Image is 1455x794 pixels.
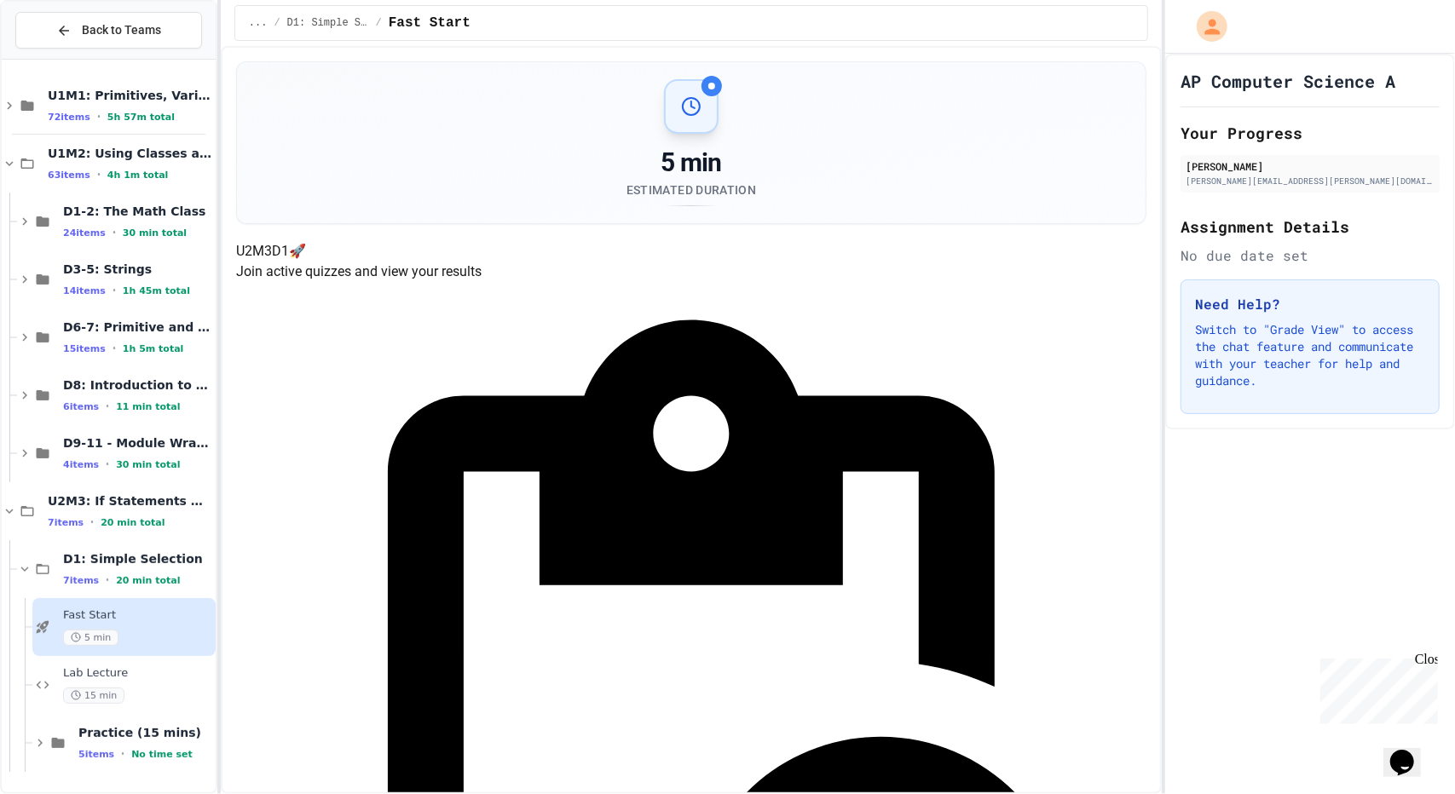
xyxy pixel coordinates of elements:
[626,181,756,198] div: Estimated Duration
[1314,652,1438,724] iframe: chat widget
[1179,7,1232,46] div: My Account
[7,7,118,108] div: Chat with us now!Close
[116,575,180,586] span: 20 min total
[48,170,90,181] span: 63 items
[121,747,124,761] span: •
[63,666,212,681] span: Lab Lecture
[63,262,212,277] span: D3-5: Strings
[1186,158,1435,174] div: [PERSON_NAME]
[1181,245,1440,266] div: No due date set
[236,262,1146,282] p: Join active quizzes and view your results
[63,435,212,451] span: D9-11 - Module Wrap Up
[376,16,382,30] span: /
[113,342,116,355] span: •
[97,168,101,181] span: •
[63,688,124,704] span: 15 min
[123,227,187,239] span: 30 min total
[48,493,212,509] span: U2M3: If Statements & Control Flow
[63,285,106,296] span: 14 items
[1181,69,1395,93] h1: AP Computer Science A
[63,377,212,393] span: D8: Introduction to Algorithms
[63,630,118,646] span: 5 min
[106,457,109,471] span: •
[107,170,169,181] span: 4h 1m total
[48,517,84,528] span: 7 items
[236,241,1146,262] h4: U2M3D1 🚀
[78,725,212,740] span: Practice (15 mins)
[116,401,180,412] span: 11 min total
[249,16,268,30] span: ...
[63,227,106,239] span: 24 items
[123,343,184,354] span: 1h 5m total
[63,575,99,586] span: 7 items
[63,459,99,470] span: 4 items
[106,400,109,413] span: •
[97,110,101,124] span: •
[107,112,175,123] span: 5h 57m total
[1181,215,1440,239] h2: Assignment Details
[274,16,280,30] span: /
[63,551,212,567] span: D1: Simple Selection
[48,146,212,161] span: U1M2: Using Classes and Objects
[123,285,190,296] span: 1h 45m total
[1195,321,1425,389] p: Switch to "Grade View" to access the chat feature and communicate with your teacher for help and ...
[78,749,114,760] span: 5 items
[63,401,99,412] span: 6 items
[63,343,106,354] span: 15 items
[15,12,202,49] button: Back to Teams
[101,517,165,528] span: 20 min total
[48,88,212,103] span: U1M1: Primitives, Variables, Basic I/O
[1186,175,1435,187] div: [PERSON_NAME][EMAIL_ADDRESS][PERSON_NAME][DOMAIN_NAME]
[1181,121,1440,145] h2: Your Progress
[113,226,116,239] span: •
[63,608,212,623] span: Fast Start
[131,749,193,760] span: No time set
[113,284,116,297] span: •
[106,573,109,587] span: •
[63,319,212,335] span: D6-7: Primitive and Object Types
[90,515,94,529] span: •
[48,112,90,123] span: 72 items
[116,459,180,470] span: 30 min total
[626,147,756,178] div: 5 min
[287,16,369,30] span: D1: Simple Selection
[1383,726,1438,777] iframe: chat widget
[1195,294,1425,314] h3: Need Help?
[63,204,212,219] span: D1-2: The Math Class
[389,13,471,33] span: Fast Start
[82,21,161,39] span: Back to Teams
